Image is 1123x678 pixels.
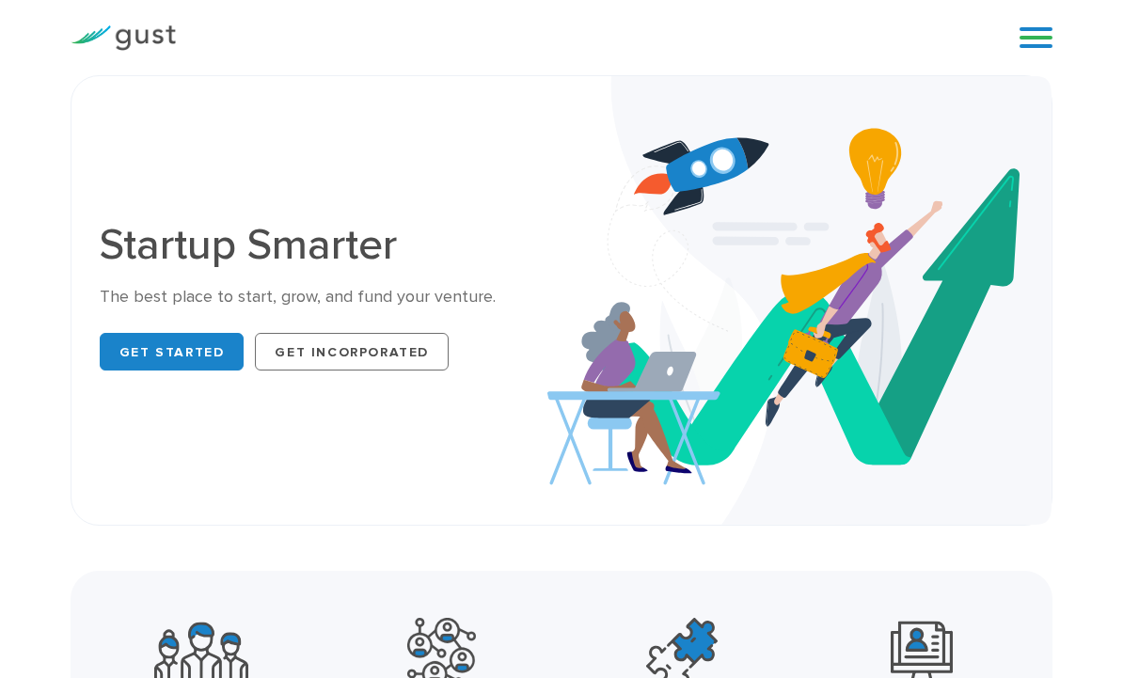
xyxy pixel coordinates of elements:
div: The best place to start, grow, and fund your venture. [100,286,547,308]
a: Get Incorporated [255,333,449,371]
img: Gust Logo [71,25,176,51]
img: Startup Smarter Hero [547,76,1052,525]
h1: Startup Smarter [100,224,547,267]
a: Get Started [100,333,245,371]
